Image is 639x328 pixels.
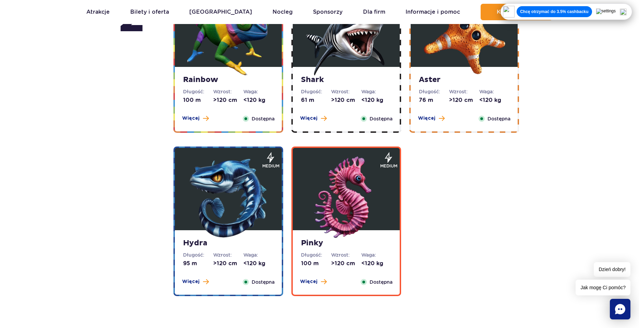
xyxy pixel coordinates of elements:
[610,299,630,319] div: Chat
[313,4,342,20] a: Sponsorzy
[213,96,243,104] dd: >120 cm
[301,75,391,85] strong: Shark
[370,278,393,286] span: Dostępna
[576,280,630,295] span: Jak mogę Ci pomóc?
[406,4,460,20] a: Informacje i pomoc
[182,278,200,285] span: Więcej
[361,96,391,104] dd: <120 kg
[301,251,331,258] dt: Długość:
[86,4,110,20] a: Atrakcje
[361,88,391,95] dt: Waga:
[183,251,213,258] dt: Długość:
[418,115,435,122] span: Więcej
[187,156,269,239] img: 683e9ec0cbacc283990474.png
[370,115,393,122] span: Dostępna
[419,75,509,85] strong: Aster
[243,88,274,95] dt: Waga:
[252,115,275,122] span: Dostępna
[182,115,209,122] button: Więcej
[301,238,391,248] strong: Pinky
[331,88,361,95] dt: Wzrost:
[273,4,293,20] a: Nocleg
[189,4,252,20] a: [GEOGRAPHIC_DATA]
[361,251,391,258] dt: Waga:
[479,96,509,104] dd: <120 kg
[182,115,200,122] span: Więcej
[479,88,509,95] dt: Waga:
[300,278,317,285] span: Więcej
[449,88,479,95] dt: Wzrost:
[363,4,385,20] a: Dla firm
[419,88,449,95] dt: Długość:
[331,96,361,104] dd: >120 cm
[305,156,387,239] img: 683e9ed2afc0b776388788.png
[331,251,361,258] dt: Wzrost:
[183,96,213,104] dd: 100 m
[331,260,361,267] dd: >120 cm
[300,115,327,122] button: Więcej
[361,260,391,267] dd: <120 kg
[418,115,445,122] button: Więcej
[301,260,331,267] dd: 100 m
[301,96,331,104] dd: 61 m
[481,4,553,20] button: Kup teraz
[243,260,274,267] dd: <120 kg
[213,88,243,95] dt: Wzrost:
[300,115,317,122] span: Więcej
[243,96,274,104] dd: <120 kg
[252,278,275,286] span: Dostępna
[183,260,213,267] dd: 95 m
[213,260,243,267] dd: >120 cm
[183,238,274,248] strong: Hydra
[301,88,331,95] dt: Długość:
[182,278,209,285] button: Więcej
[243,251,274,258] dt: Waga:
[262,163,279,169] span: medium
[419,96,449,104] dd: 76 m
[213,251,243,258] dt: Wzrost:
[183,75,274,85] strong: Rainbow
[130,4,169,20] a: Bilety i oferta
[449,96,479,104] dd: >120 cm
[300,278,327,285] button: Więcej
[380,163,397,169] span: medium
[183,88,213,95] dt: Długość:
[594,262,630,277] span: Dzień dobry!
[497,9,524,15] span: Kup teraz
[487,115,510,122] span: Dostępna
